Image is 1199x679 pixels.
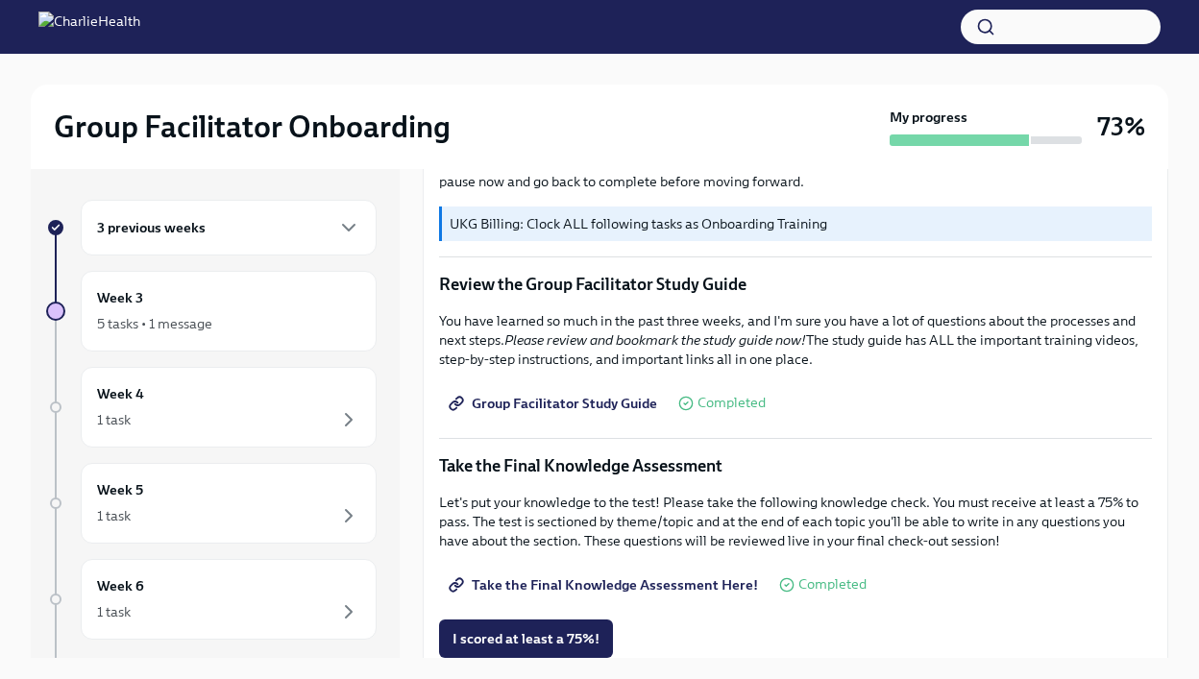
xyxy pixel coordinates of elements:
[46,559,377,640] a: Week 61 task
[97,506,131,525] div: 1 task
[97,602,131,621] div: 1 task
[46,367,377,448] a: Week 41 task
[97,383,144,404] h6: Week 4
[97,575,144,596] h6: Week 6
[439,619,613,658] button: I scored at least a 75%!
[890,108,967,127] strong: My progress
[453,394,657,413] span: Group Facilitator Study Guide
[54,108,451,146] h2: Group Facilitator Onboarding
[38,12,140,42] img: CharlieHealth
[97,410,131,429] div: 1 task
[97,479,143,500] h6: Week 5
[439,153,1152,191] p: You have successfully made it to your final onboarding tasks! If you have not completed any previ...
[798,577,867,592] span: Completed
[439,311,1152,369] p: You have learned so much in the past three weeks, and I'm sure you have a lot of questions about ...
[439,454,1152,477] p: Take the Final Knowledge Assessment
[81,656,228,673] span: Experience ends
[439,566,771,604] a: Take the Final Knowledge Assessment Here!
[697,396,766,410] span: Completed
[81,200,377,255] div: 3 previous weeks
[46,463,377,544] a: Week 51 task
[453,629,599,648] span: I scored at least a 75%!
[439,493,1152,550] p: Let's put your knowledge to the test! Please take the following knowledge check. You must receive...
[453,575,758,594] span: Take the Final Knowledge Assessment Here!
[439,384,671,423] a: Group Facilitator Study Guide
[450,214,1144,233] p: UKG Billing: Clock ALL following tasks as Onboarding Training
[97,287,143,308] h6: Week 3
[439,273,1152,296] p: Review the Group Facilitator Study Guide
[182,656,228,673] strong: [DATE]
[504,331,806,349] em: Please review and bookmark the study guide now!
[1097,109,1145,144] h3: 73%
[97,314,212,333] div: 5 tasks • 1 message
[46,271,377,352] a: Week 35 tasks • 1 message
[97,217,206,238] h6: 3 previous weeks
